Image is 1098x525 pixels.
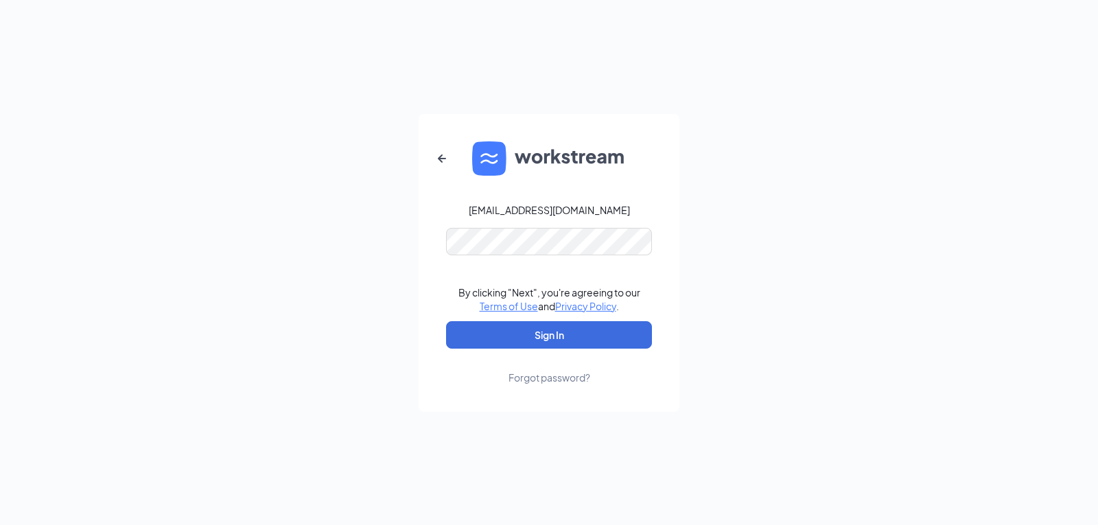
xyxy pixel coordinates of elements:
[434,150,450,167] svg: ArrowLeftNew
[446,321,652,349] button: Sign In
[458,285,640,313] div: By clicking "Next", you're agreeing to our and .
[469,203,630,217] div: [EMAIL_ADDRESS][DOMAIN_NAME]
[555,300,616,312] a: Privacy Policy
[509,349,590,384] a: Forgot password?
[509,371,590,384] div: Forgot password?
[480,300,538,312] a: Terms of Use
[472,141,626,176] img: WS logo and Workstream text
[425,142,458,175] button: ArrowLeftNew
